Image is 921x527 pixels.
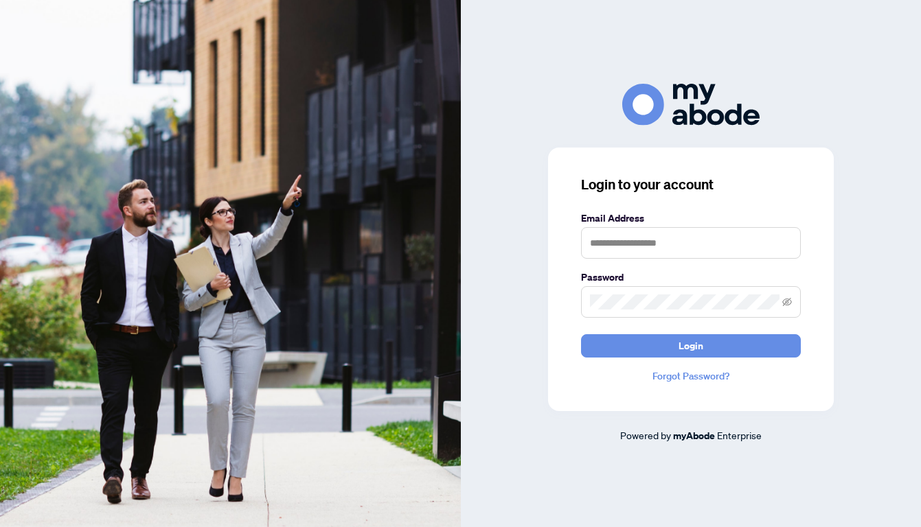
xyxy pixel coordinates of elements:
[620,429,671,441] span: Powered by
[581,211,801,226] label: Email Address
[679,335,703,357] span: Login
[622,84,760,126] img: ma-logo
[581,270,801,285] label: Password
[581,334,801,358] button: Login
[673,428,715,443] a: myAbode
[717,429,762,441] span: Enterprise
[782,297,792,307] span: eye-invisible
[581,175,801,194] h3: Login to your account
[581,368,801,384] a: Forgot Password?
